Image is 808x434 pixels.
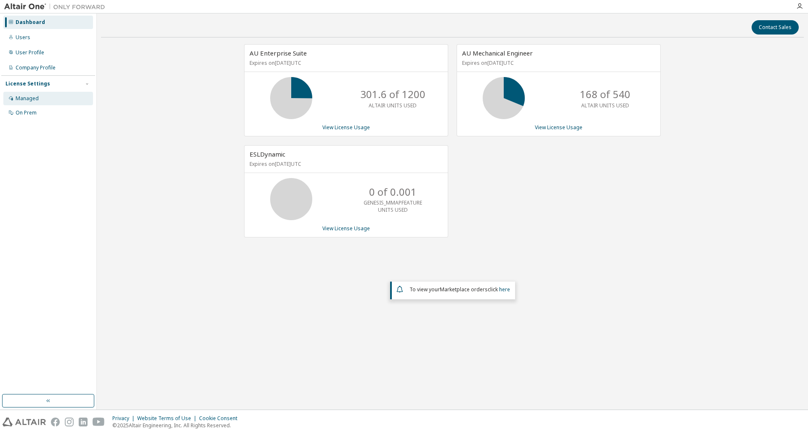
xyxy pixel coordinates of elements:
span: ESLDynamic [250,150,285,158]
img: instagram.svg [65,418,74,426]
div: Privacy [112,415,137,422]
p: GENESIS_MMAPFEATURE UNITS USED [359,199,426,213]
p: © 2025 Altair Engineering, Inc. All Rights Reserved. [112,422,242,429]
button: Contact Sales [752,20,799,35]
img: linkedin.svg [79,418,88,426]
div: On Prem [16,109,37,116]
a: View License Usage [535,124,582,131]
img: Altair One [4,3,109,11]
div: Company Profile [16,64,56,71]
p: 301.6 of 1200 [360,87,425,101]
div: Managed [16,95,39,102]
p: 0 of 0.001 [369,185,417,199]
p: Expires on [DATE] UTC [462,59,653,67]
div: License Settings [5,80,50,87]
p: 168 of 540 [580,87,630,101]
em: Marketplace orders [440,286,488,293]
span: AU Mechanical Engineer [462,49,533,57]
div: Cookie Consent [199,415,242,422]
span: AU Enterprise Suite [250,49,307,57]
p: Expires on [DATE] UTC [250,59,441,67]
img: altair_logo.svg [3,418,46,426]
div: Dashboard [16,19,45,26]
div: User Profile [16,49,44,56]
p: ALTAIR UNITS USED [369,102,417,109]
div: Users [16,34,30,41]
p: Expires on [DATE] UTC [250,160,441,168]
div: Website Terms of Use [137,415,199,422]
a: View License Usage [322,124,370,131]
img: facebook.svg [51,418,60,426]
span: To view your click [409,286,510,293]
a: View License Usage [322,225,370,232]
p: ALTAIR UNITS USED [581,102,629,109]
a: here [499,286,510,293]
img: youtube.svg [93,418,105,426]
